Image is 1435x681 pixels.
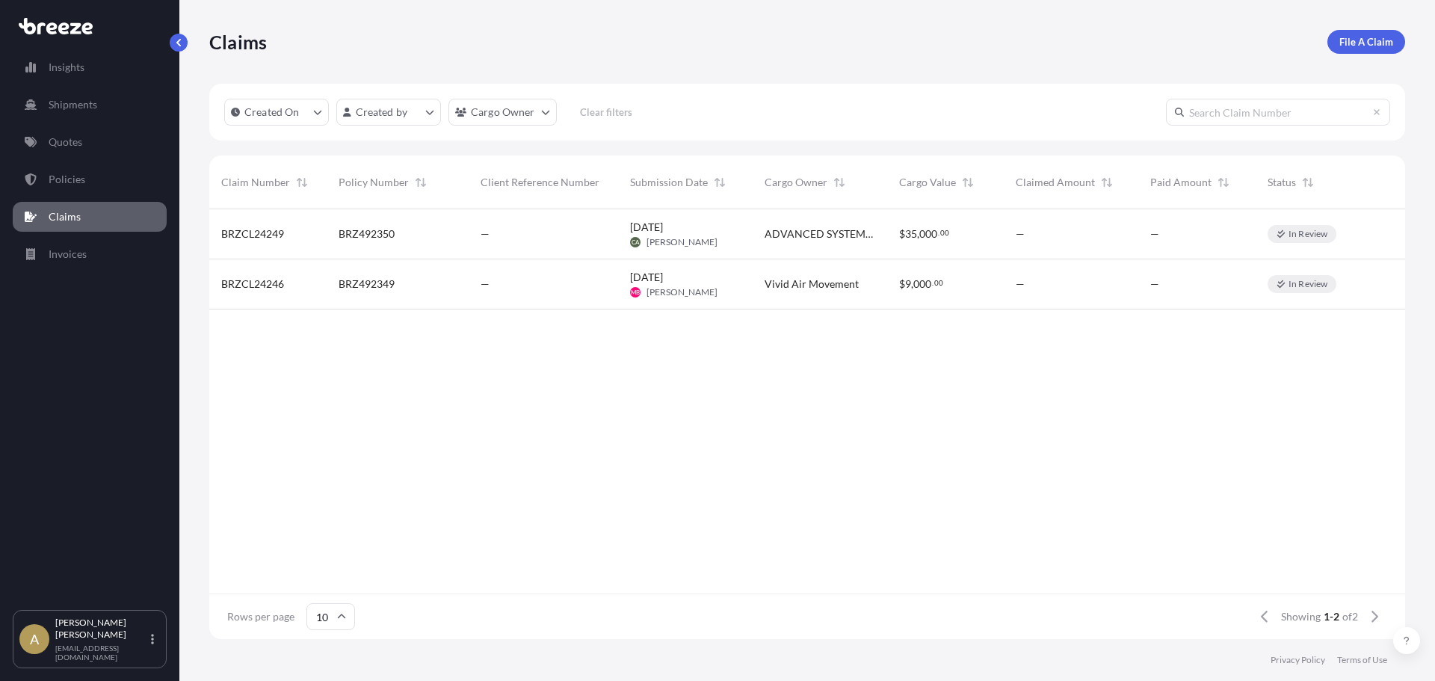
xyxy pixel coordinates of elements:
span: [DATE] [630,270,663,285]
span: BRZ492350 [339,227,395,241]
p: In Review [1289,228,1327,240]
a: Privacy Policy [1271,654,1325,666]
span: — [1016,227,1025,241]
button: Sort [711,173,729,191]
span: Showing [1281,609,1321,624]
p: Quotes [49,135,82,150]
button: Sort [1098,173,1116,191]
span: Cargo Owner [765,175,827,190]
span: $ [899,229,905,239]
a: Terms of Use [1337,654,1387,666]
button: cargoOwner Filter options [448,99,557,126]
span: BRZCL24246 [221,277,284,292]
p: Clear filters [580,105,632,120]
p: [EMAIL_ADDRESS][DOMAIN_NAME] [55,644,148,662]
span: 00 [934,280,943,286]
span: . [938,230,939,235]
span: — [481,277,490,292]
span: Vivid Air Movement [765,277,859,292]
p: Claims [49,209,81,224]
a: File A Claim [1327,30,1405,54]
a: Invoices [13,239,167,269]
p: Cargo Owner [471,105,535,120]
p: Created On [244,105,300,120]
span: , [917,229,919,239]
span: Policy Number [339,175,409,190]
span: 1-2 [1324,609,1339,624]
span: 000 [919,229,937,239]
span: MB [631,285,640,300]
button: Sort [1215,173,1232,191]
button: Sort [1299,173,1317,191]
span: Client Reference Number [481,175,599,190]
span: Submission Date [630,175,708,190]
span: 9 [905,279,911,289]
span: Status [1268,175,1296,190]
input: Search Claim Number [1166,99,1390,126]
a: Claims [13,202,167,232]
button: Clear filters [564,100,648,124]
span: [PERSON_NAME] [646,236,717,248]
p: [PERSON_NAME] [PERSON_NAME] [55,617,148,641]
a: Shipments [13,90,167,120]
a: Insights [13,52,167,82]
span: Claim Number [221,175,290,190]
a: Quotes [13,127,167,157]
span: 35 [905,229,917,239]
span: — [1016,277,1025,292]
button: createdBy Filter options [336,99,441,126]
span: Cargo Value [899,175,956,190]
span: [PERSON_NAME] [646,286,717,298]
p: Shipments [49,97,97,112]
span: BRZCL24249 [221,227,284,241]
span: of 2 [1342,609,1358,624]
span: ADVANCED SYSTEMS CO [765,227,875,241]
button: Sort [602,173,620,191]
button: createdOn Filter options [224,99,329,126]
p: Invoices [49,247,87,262]
span: 000 [913,279,931,289]
span: Claimed Amount [1016,175,1095,190]
span: 00 [940,230,949,235]
p: Created by [356,105,408,120]
span: CA [632,235,639,250]
span: Rows per page [227,609,294,624]
button: Sort [830,173,848,191]
p: Claims [209,30,267,54]
button: Sort [412,173,430,191]
p: File A Claim [1339,34,1393,49]
span: , [911,279,913,289]
span: BRZ492349 [339,277,395,292]
span: — [1150,277,1159,292]
p: Insights [49,60,84,75]
span: . [932,280,933,286]
span: A [30,632,39,647]
span: Paid Amount [1150,175,1212,190]
span: $ [899,279,905,289]
span: [DATE] [630,220,663,235]
p: Policies [49,172,85,187]
button: Sort [293,173,311,191]
button: Sort [959,173,977,191]
p: In Review [1289,278,1327,290]
span: — [481,227,490,241]
a: Policies [13,164,167,194]
span: — [1150,227,1159,241]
